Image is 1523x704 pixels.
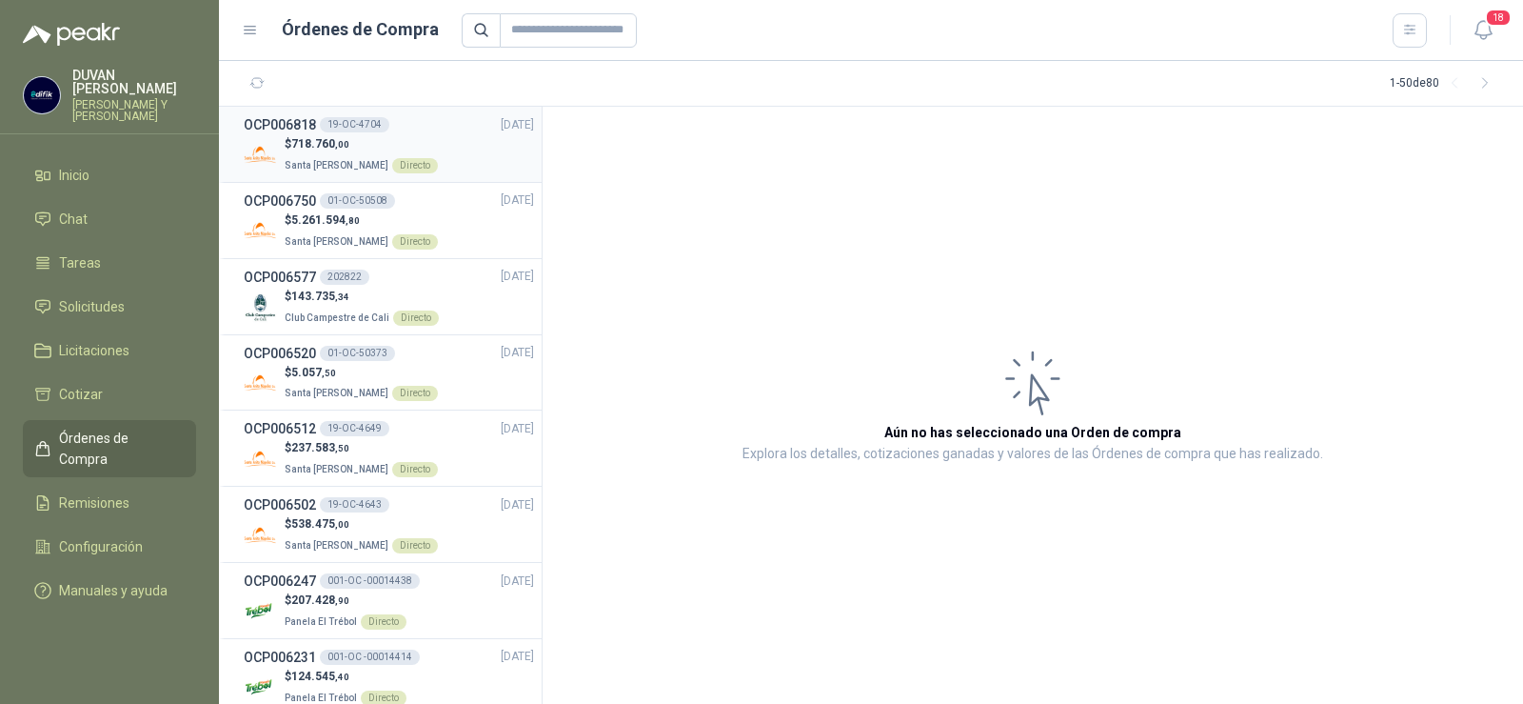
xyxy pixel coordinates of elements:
span: ,50 [322,368,336,378]
img: Company Logo [244,291,277,324]
h3: OCP006577 [244,267,316,288]
span: 207.428 [291,593,349,607]
div: 1 - 50 de 80 [1390,69,1500,99]
div: Directo [392,158,438,173]
span: Configuración [59,536,143,557]
span: [DATE] [501,420,534,438]
p: $ [285,288,439,306]
div: Directo [392,538,438,553]
a: Configuración [23,529,196,565]
div: 19-OC-4704 [320,117,389,132]
span: 538.475 [291,517,349,531]
div: Directo [392,462,438,477]
div: Directo [392,234,438,250]
h3: OCP006502 [244,494,316,515]
span: Santa [PERSON_NAME] [285,388,388,398]
p: Explora los detalles, cotizaciones ganadas y valores de las Órdenes de compra que has realizado. [742,443,1323,466]
img: Company Logo [244,442,277,475]
p: $ [285,592,406,610]
div: Directo [361,614,406,630]
div: 202822 [320,270,369,285]
span: ,80 [346,215,360,226]
span: [DATE] [501,268,534,286]
div: 001-OC -00014414 [320,650,420,665]
div: 19-OC-4649 [320,421,389,436]
h3: OCP006750 [244,191,316,211]
img: Company Logo [244,366,277,399]
div: Directo [393,311,439,326]
span: ,00 [335,519,349,530]
img: Company Logo [244,671,277,704]
a: Tareas [23,245,196,281]
p: $ [285,135,438,153]
span: Santa [PERSON_NAME] [285,236,388,247]
h3: OCP006247 [244,571,316,592]
span: Santa [PERSON_NAME] [285,464,388,474]
a: Remisiones [23,485,196,521]
a: Manuales y ayuda [23,573,196,609]
a: Solicitudes [23,289,196,325]
img: Company Logo [24,77,60,113]
a: OCP00650219-OC-4643[DATE] Company Logo$538.475,00Santa [PERSON_NAME]Directo [244,494,534,554]
span: Panela El Trébol [285,693,357,703]
span: 5.057 [291,366,336,379]
p: $ [285,439,438,457]
img: Company Logo [244,594,277,628]
div: Directo [392,386,438,401]
div: 01-OC-50373 [320,346,395,361]
p: DUVAN [PERSON_NAME] [72,69,196,95]
a: OCP006577202822[DATE] Company Logo$143.735,34Club Campestre de CaliDirecto [244,267,534,327]
span: 718.760 [291,137,349,151]
span: Panela El Trébol [285,616,357,627]
img: Logo peakr [23,23,120,46]
span: [DATE] [501,648,534,666]
span: ,34 [335,292,349,302]
span: 5.261.594 [291,213,360,227]
a: Chat [23,201,196,237]
a: OCP006247001-OC -00014438[DATE] Company Logo$207.428,90Panela El TrébolDirecto [244,571,534,631]
p: [PERSON_NAME] Y [PERSON_NAME] [72,99,196,122]
h3: Aún no has seleccionado una Orden de compra [884,422,1181,443]
a: OCP00675001-OC-50508[DATE] Company Logo$5.261.594,80Santa [PERSON_NAME]Directo [244,191,534,251]
h3: OCP006231 [244,647,316,668]
a: OCP00652001-OC-50373[DATE] Company Logo$5.057,50Santa [PERSON_NAME]Directo [244,343,534,403]
p: $ [285,211,438,230]
span: [DATE] [501,191,534,210]
span: [DATE] [501,496,534,514]
span: ,50 [335,443,349,453]
span: Inicio [59,165,89,186]
a: Inicio [23,157,196,193]
div: 19-OC-4643 [320,497,389,513]
span: 124.545 [291,670,349,683]
a: OCP00651219-OC-4649[DATE] Company Logo$237.583,50Santa [PERSON_NAME]Directo [244,418,534,478]
a: Cotizar [23,376,196,412]
p: $ [285,668,406,686]
h3: OCP006818 [244,114,316,135]
span: Chat [59,209,88,230]
span: [DATE] [501,573,534,591]
span: Manuales y ayuda [59,580,168,601]
h3: OCP006512 [244,418,316,439]
button: 18 [1466,13,1500,48]
span: Santa [PERSON_NAME] [285,160,388,171]
p: $ [285,515,438,533]
p: $ [285,364,438,382]
span: 237.583 [291,441,349,454]
img: Company Logo [244,138,277,171]
a: Órdenes de Compra [23,420,196,477]
span: ,90 [335,595,349,606]
a: Licitaciones [23,332,196,369]
span: ,00 [335,139,349,150]
span: [DATE] [501,116,534,134]
div: 01-OC-50508 [320,193,395,209]
span: Santa [PERSON_NAME] [285,540,388,551]
img: Company Logo [244,518,277,552]
span: 18 [1485,9,1512,27]
span: Club Campestre de Cali [285,312,389,323]
span: Tareas [59,252,101,273]
span: Solicitudes [59,296,125,317]
h3: OCP006520 [244,343,316,364]
span: 143.735 [291,290,349,303]
span: Remisiones [59,493,129,513]
span: ,40 [335,672,349,682]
